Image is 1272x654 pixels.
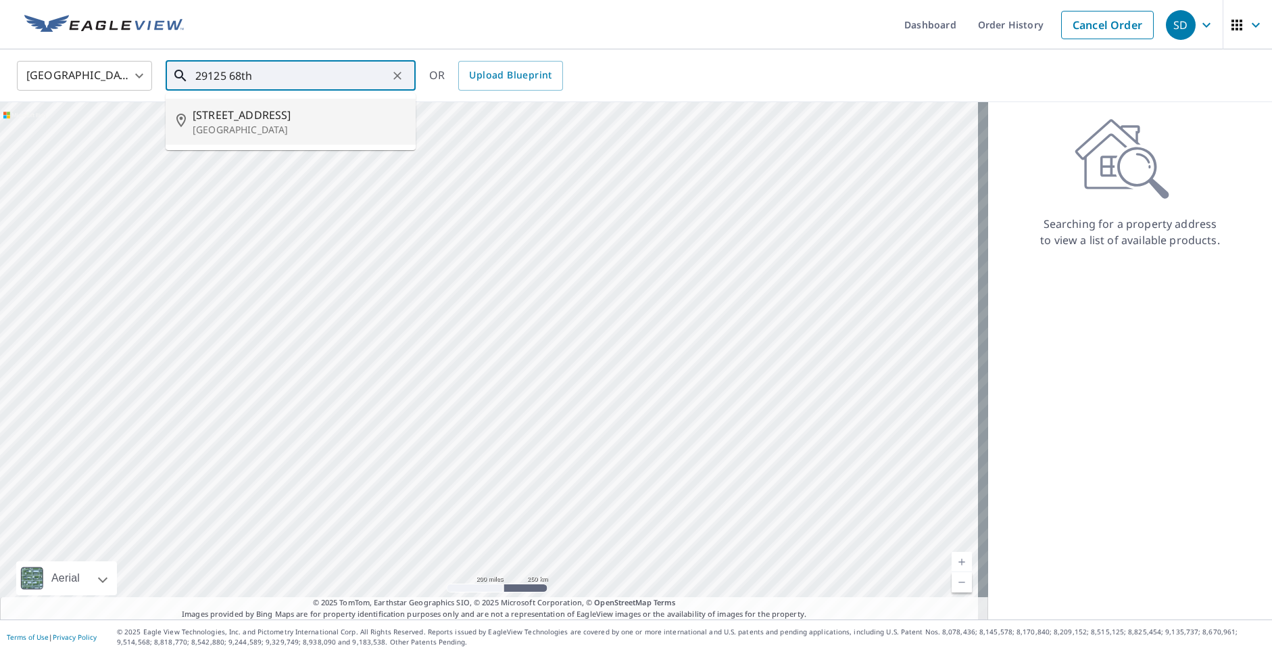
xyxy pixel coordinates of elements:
img: EV Logo [24,15,184,35]
button: Clear [388,66,407,85]
a: Current Level 5, Zoom In [952,552,972,572]
p: © 2025 Eagle View Technologies, Inc. and Pictometry International Corp. All Rights Reserved. Repo... [117,627,1265,647]
span: Upload Blueprint [469,67,552,84]
span: [STREET_ADDRESS] [193,107,405,123]
a: Current Level 5, Zoom Out [952,572,972,592]
p: Searching for a property address to view a list of available products. [1039,216,1221,248]
input: Search by address or latitude-longitude [195,57,388,95]
span: © 2025 TomTom, Earthstar Geographics SIO, © 2025 Microsoft Corporation, © [313,597,676,609]
div: [GEOGRAPHIC_DATA] [17,57,152,95]
p: [GEOGRAPHIC_DATA] [193,123,405,137]
div: OR [429,61,563,91]
div: SD [1166,10,1196,40]
a: Terms of Use [7,632,49,642]
a: Terms [654,597,676,607]
a: Upload Blueprint [458,61,562,91]
a: Cancel Order [1061,11,1154,39]
div: Aerial [47,561,84,595]
div: Aerial [16,561,117,595]
a: OpenStreetMap [594,597,651,607]
p: | [7,633,97,641]
a: Privacy Policy [53,632,97,642]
